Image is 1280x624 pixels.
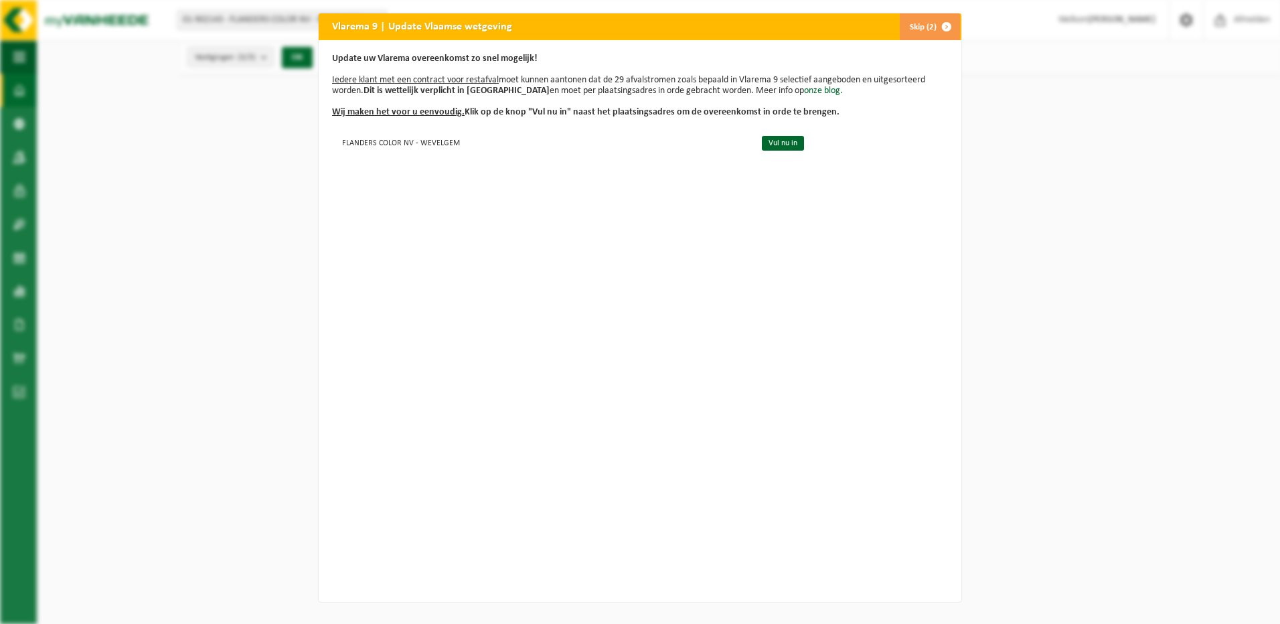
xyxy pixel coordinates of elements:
[332,107,465,117] u: Wij maken het voor u eenvoudig.
[899,13,960,40] button: Skip (2)
[364,86,550,96] b: Dit is wettelijk verplicht in [GEOGRAPHIC_DATA]
[319,13,526,39] h2: Vlarema 9 | Update Vlaamse wetgeving
[332,131,750,153] td: FLANDERS COLOR NV - WEVELGEM
[332,75,499,85] u: Iedere klant met een contract voor restafval
[332,54,538,64] b: Update uw Vlarema overeenkomst zo snel mogelijk!
[332,107,839,117] b: Klik op de knop "Vul nu in" naast het plaatsingsadres om de overeenkomst in orde te brengen.
[804,86,843,96] a: onze blog.
[332,54,948,118] p: moet kunnen aantonen dat de 29 afvalstromen zoals bepaald in Vlarema 9 selectief aangeboden en ui...
[762,136,804,151] a: Vul nu in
